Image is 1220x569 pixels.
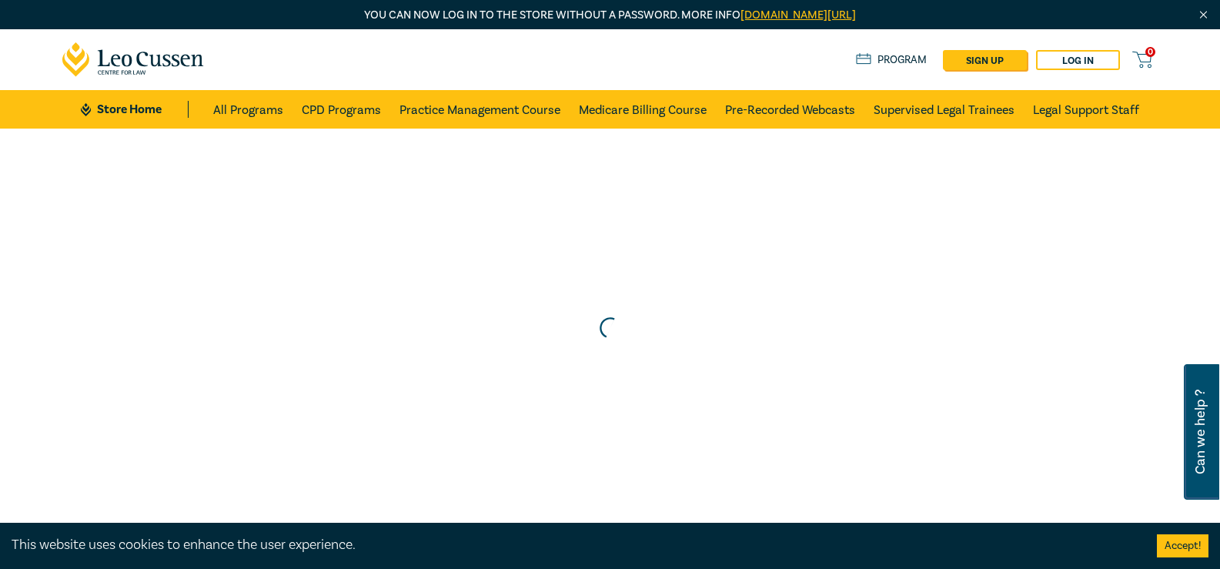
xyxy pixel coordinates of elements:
[1193,373,1208,490] span: Can we help ?
[1145,47,1155,57] span: 0
[725,90,855,129] a: Pre-Recorded Webcasts
[1036,50,1120,70] a: Log in
[81,101,188,118] a: Store Home
[740,8,856,22] a: [DOMAIN_NAME][URL]
[943,50,1027,70] a: sign up
[399,90,560,129] a: Practice Management Course
[12,535,1134,555] div: This website uses cookies to enhance the user experience.
[213,90,283,129] a: All Programs
[1033,90,1139,129] a: Legal Support Staff
[579,90,707,129] a: Medicare Billing Course
[62,7,1158,24] p: You can now log in to the store without a password. More info
[1157,534,1208,557] button: Accept cookies
[856,52,928,69] a: Program
[1197,8,1210,22] img: Close
[874,90,1014,129] a: Supervised Legal Trainees
[302,90,381,129] a: CPD Programs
